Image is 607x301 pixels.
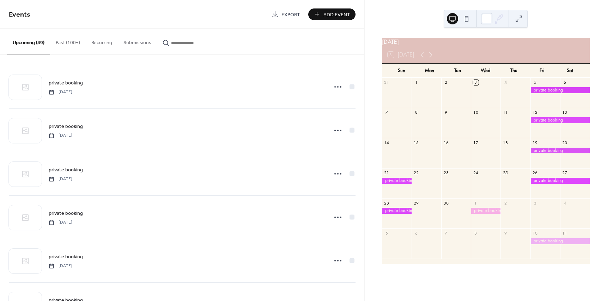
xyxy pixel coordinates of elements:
div: 29 [414,200,419,206]
div: Thu [500,64,528,78]
div: 21 [384,170,389,176]
div: 5 [533,80,538,85]
div: 8 [473,230,478,236]
div: private booking [530,117,590,123]
div: 10 [473,110,478,115]
div: 15 [414,140,419,145]
div: 2 [443,80,449,85]
div: 11 [503,110,508,115]
a: private booking [49,122,83,130]
div: 24 [473,170,478,176]
div: Sun [388,64,416,78]
span: [DATE] [49,176,72,182]
div: 7 [443,230,449,236]
div: private booking [471,208,500,214]
div: Sat [556,64,584,78]
a: Export [266,8,305,20]
div: private booking [382,178,412,184]
div: [DATE] [382,38,590,46]
span: Export [281,11,300,18]
div: 3 [473,80,478,85]
div: 11 [562,230,567,236]
span: Events [9,8,30,22]
span: Add Event [323,11,350,18]
div: 13 [562,110,567,115]
a: private booking [49,209,83,217]
div: private booking [530,148,590,154]
button: Add Event [308,8,356,20]
div: 2 [503,200,508,206]
a: private booking [49,166,83,174]
div: Tue [444,64,472,78]
button: Upcoming (49) [7,29,50,54]
a: private booking [49,253,83,261]
span: [DATE] [49,132,72,139]
div: 16 [443,140,449,145]
span: [DATE] [49,89,72,95]
div: 8 [414,110,419,115]
div: 4 [503,80,508,85]
a: private booking [49,79,83,87]
div: 1 [414,80,419,85]
div: 25 [503,170,508,176]
div: 3 [533,200,538,206]
div: 19 [533,140,538,145]
div: private booking [530,87,590,93]
div: 23 [443,170,449,176]
div: 7 [384,110,389,115]
div: 14 [384,140,389,145]
div: 26 [533,170,538,176]
div: 9 [503,230,508,236]
div: 10 [533,230,538,236]
span: [DATE] [49,263,72,269]
div: 1 [473,200,478,206]
span: private booking [49,123,83,130]
div: 9 [443,110,449,115]
span: [DATE] [49,219,72,226]
div: 4 [562,200,567,206]
div: 5 [384,230,389,236]
div: Fri [528,64,556,78]
button: Past (100+) [50,29,86,54]
div: 6 [562,80,567,85]
button: Submissions [118,29,157,54]
div: 17 [473,140,478,145]
div: 31 [384,80,389,85]
div: 18 [503,140,508,145]
div: 22 [414,170,419,176]
div: 27 [562,170,567,176]
div: 20 [562,140,567,145]
div: private booking [530,238,590,244]
div: 30 [443,200,449,206]
div: Wed [472,64,500,78]
span: private booking [49,210,83,217]
div: private booking [382,208,412,214]
div: 6 [414,230,419,236]
span: private booking [49,253,83,261]
div: 12 [533,110,538,115]
div: Mon [415,64,444,78]
button: Recurring [86,29,118,54]
div: private booking [530,178,590,184]
div: 28 [384,200,389,206]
